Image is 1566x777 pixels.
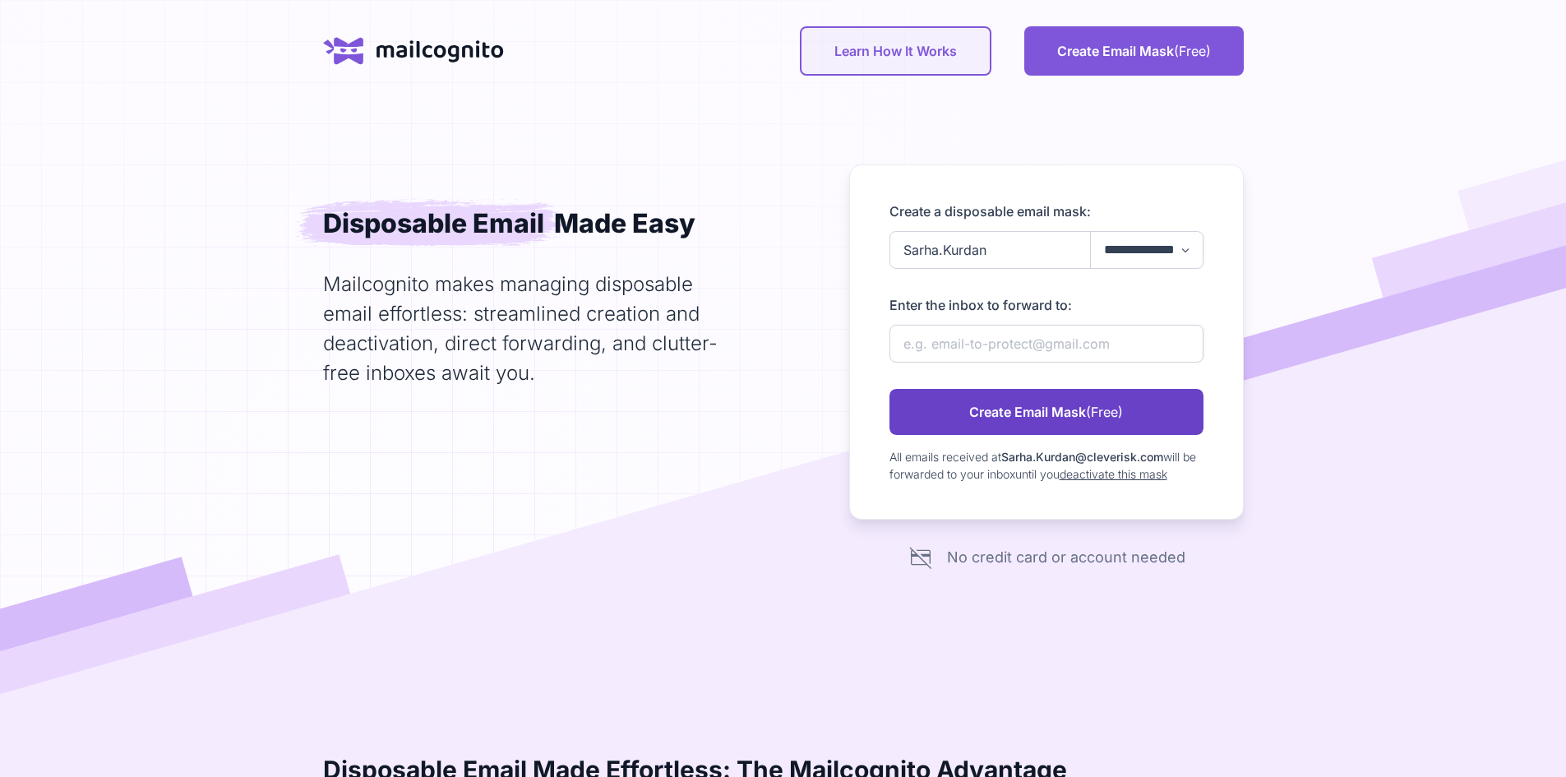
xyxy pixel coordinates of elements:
label: Enter the inbox to forward to: [889,295,1203,315]
div: All emails received at will be forwarded to your inbox [889,448,1203,483]
span: (Free) [1086,402,1123,422]
span: until you [1015,467,1060,481]
input: e.g. myname+netflix [889,231,1203,269]
form: newAlias [889,201,1203,483]
a: Create Email Mask(Free) [889,389,1203,435]
input: e.g. email-to-protect@gmail.com [889,325,1203,363]
a: home [323,26,504,76]
span: Sarha .com [1001,450,1163,464]
span: (Free) [1174,41,1211,61]
p: Mailcognito makes managing disposable email effortless: streamlined creation and deactivation, di... [323,270,718,388]
h1: Made Easy [323,207,695,239]
span: Disposable Email [297,197,564,247]
div: No credit card or account needed [947,546,1185,568]
a: Create Email Mask(Free) [1024,26,1244,76]
a: Learn How It Works [800,26,991,76]
label: Create a disposable email mask: [889,201,1203,221]
a: deactivate this mask [1060,467,1167,481]
span: .Kurdan@cleverisk [1032,450,1137,464]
